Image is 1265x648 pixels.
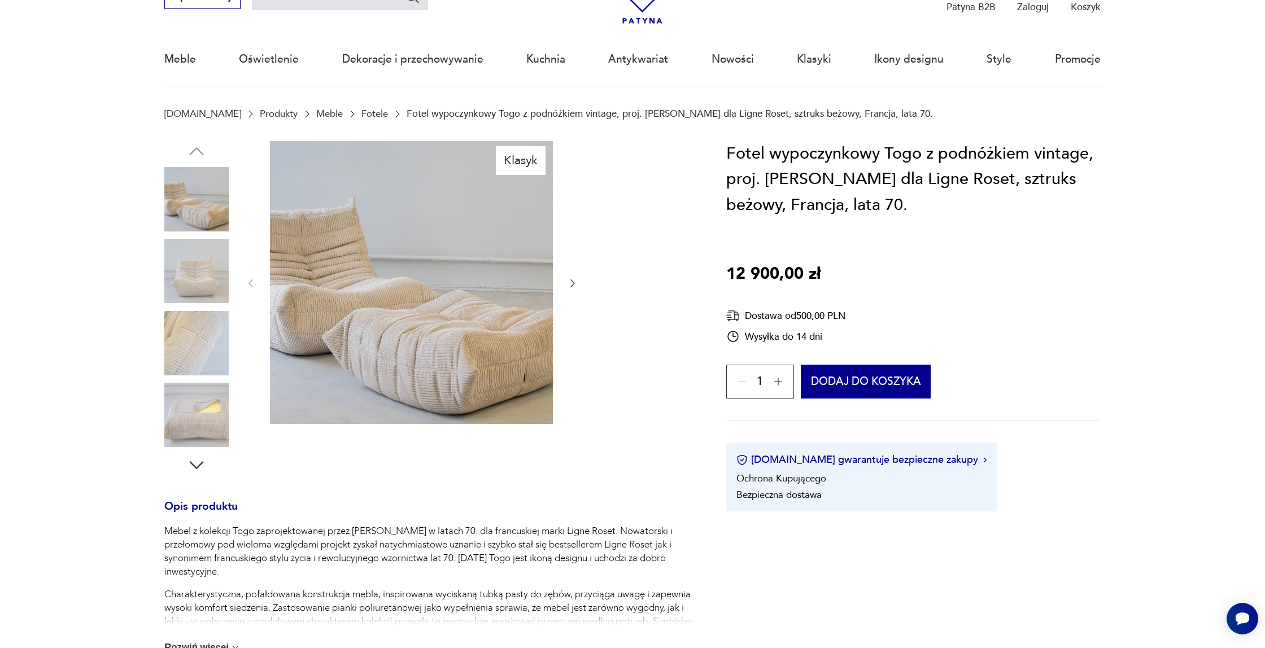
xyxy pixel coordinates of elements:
img: Ikona certyfikatu [736,454,748,466]
img: Ikona dostawy [726,309,740,323]
button: [DOMAIN_NAME] gwarantuje bezpieczne zakupy [736,453,987,467]
img: Zdjęcie produktu Fotel wypoczynkowy Togo z podnóżkiem vintage, proj. M. Ducaroy dla Ligne Roset, ... [164,311,229,375]
p: 12 900,00 zł [726,261,821,287]
a: Style [987,33,1011,85]
a: Kuchnia [526,33,565,85]
div: Wysyłka do 14 dni [726,330,845,343]
div: Dostawa od 500,00 PLN [726,309,845,323]
div: Klasyk [496,146,546,174]
a: Nowości [712,33,754,85]
li: Ochrona Kupującego [736,472,826,485]
p: Patyna B2B [946,1,996,14]
button: Dodaj do koszyka [801,365,931,399]
a: Oświetlenie [239,33,299,85]
a: Promocje [1055,33,1101,85]
a: Antykwariat [608,33,668,85]
a: Produkty [260,108,298,119]
img: Ikona strzałki w prawo [983,457,987,463]
img: Zdjęcie produktu Fotel wypoczynkowy Togo z podnóżkiem vintage, proj. M. Ducaroy dla Ligne Roset, ... [164,167,229,231]
img: Zdjęcie produktu Fotel wypoczynkowy Togo z podnóżkiem vintage, proj. M. Ducaroy dla Ligne Roset, ... [270,141,553,424]
a: [DOMAIN_NAME] [164,108,241,119]
img: Zdjęcie produktu Fotel wypoczynkowy Togo z podnóżkiem vintage, proj. M. Ducaroy dla Ligne Roset, ... [164,383,229,447]
a: Fotele [361,108,388,119]
a: Klasyki [797,33,831,85]
p: Fotel wypoczynkowy Togo z podnóżkiem vintage, proj. [PERSON_NAME] dla Ligne Roset, sztruks beżowy... [407,108,933,119]
p: Zaloguj [1017,1,1049,14]
li: Bezpieczna dostawa [736,488,822,501]
p: Mebel z kolekcji Togo zaprojektowanej przez [PERSON_NAME] w latach 70. dla francuskiej marki Lign... [164,524,693,579]
a: Dekoracje i przechowywanie [342,33,483,85]
a: Meble [164,33,196,85]
p: Koszyk [1071,1,1101,14]
a: Meble [316,108,343,119]
h1: Fotel wypoczynkowy Togo z podnóżkiem vintage, proj. [PERSON_NAME] dla Ligne Roset, sztruks beżowy... [726,141,1101,218]
h3: Opis produktu [164,502,693,525]
a: Ikony designu [874,33,944,85]
span: 1 [757,378,763,387]
iframe: Smartsupp widget button [1227,603,1258,634]
img: Zdjęcie produktu Fotel wypoczynkowy Togo z podnóżkiem vintage, proj. M. Ducaroy dla Ligne Roset, ... [164,239,229,303]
